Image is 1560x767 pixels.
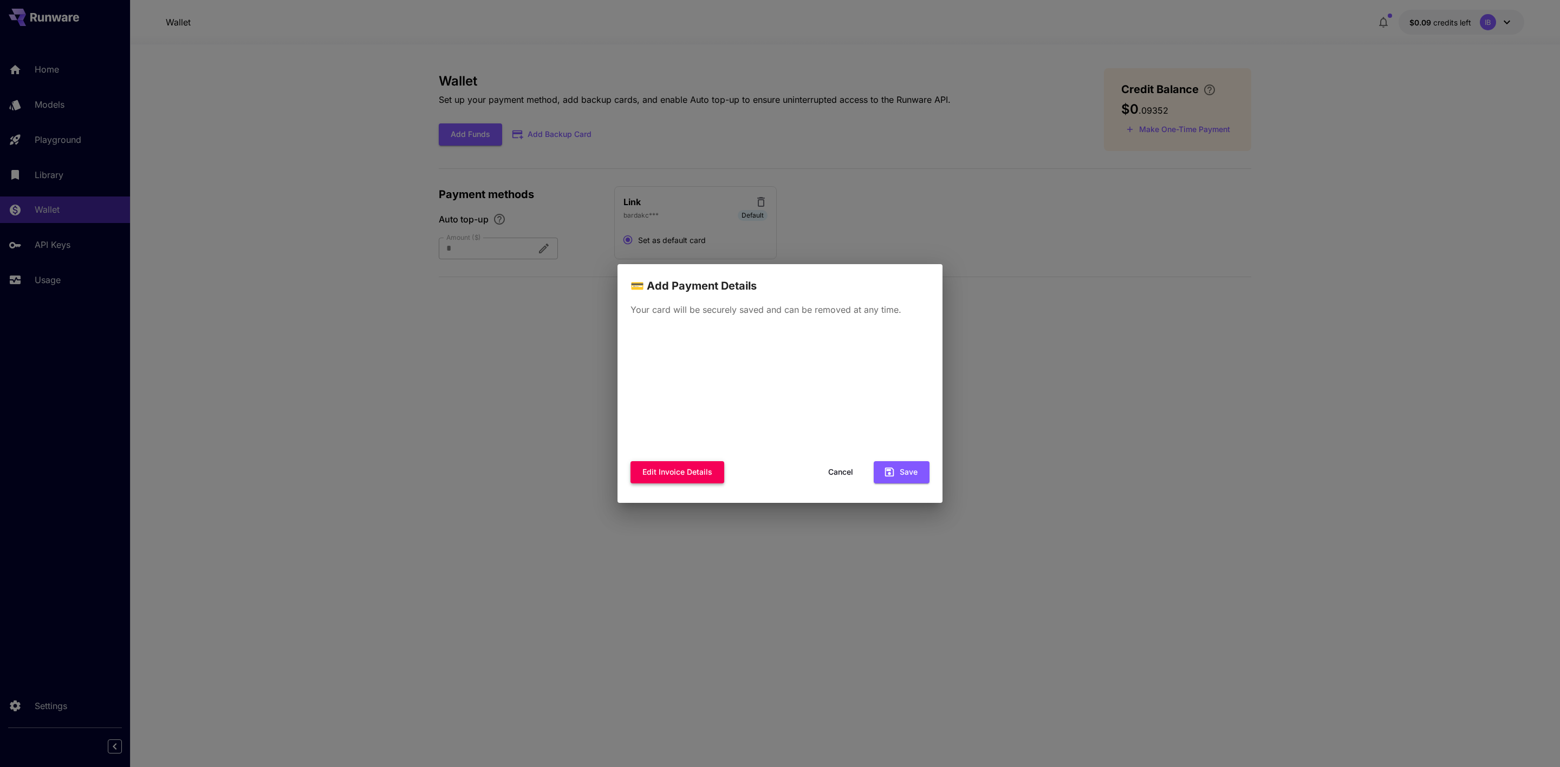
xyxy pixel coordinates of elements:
button: Edit invoice details [630,461,724,483]
p: Your card will be securely saved and can be removed at any time. [630,303,929,316]
button: Save [874,461,929,483]
button: Cancel [816,461,865,483]
iframe: To enrich screen reader interactions, please activate Accessibility in Grammarly extension settings [628,327,932,455]
h2: 💳 Add Payment Details [617,264,942,294]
